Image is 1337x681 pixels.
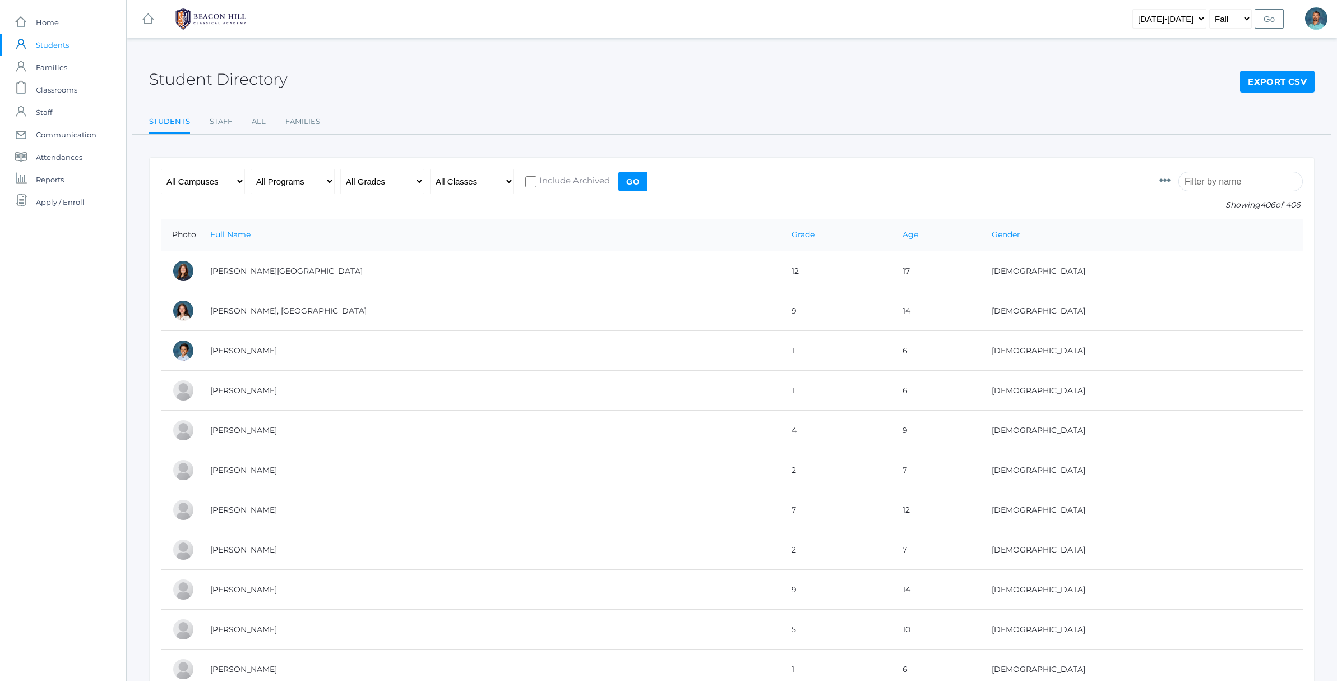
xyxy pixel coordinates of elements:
[149,71,288,88] h2: Student Directory
[980,291,1303,331] td: [DEMOGRAPHIC_DATA]
[169,5,253,33] img: BHCALogos-05-308ed15e86a5a0abce9b8dd61676a3503ac9727e845dece92d48e8588c001991.png
[780,530,891,570] td: 2
[525,176,536,187] input: Include Archived
[210,111,232,133] a: Staff
[36,101,52,123] span: Staff
[36,146,82,168] span: Attendances
[980,490,1303,530] td: [DEMOGRAPHIC_DATA]
[1240,71,1315,93] a: Export CSV
[891,251,980,291] td: 17
[891,450,980,490] td: 7
[1260,200,1275,210] span: 406
[172,459,195,481] div: Jack Adams
[891,570,980,610] td: 14
[780,450,891,490] td: 2
[891,490,980,530] td: 12
[36,11,59,34] span: Home
[172,379,195,402] div: Grayson Abrea
[618,172,647,191] input: Go
[172,419,195,441] div: Amelia Adams
[172,539,195,561] div: Elle Albanese
[172,658,195,680] div: Nolan Alstot
[36,123,96,146] span: Communication
[780,490,891,530] td: 7
[199,371,780,411] td: [PERSON_NAME]
[36,79,77,101] span: Classrooms
[149,111,190,135] a: Students
[780,331,891,371] td: 1
[891,291,980,331] td: 14
[199,331,780,371] td: [PERSON_NAME]
[1255,9,1284,29] input: Go
[172,578,195,601] div: Logan Albanese
[992,229,1020,240] a: Gender
[161,219,199,251] th: Photo
[891,610,980,650] td: 10
[891,331,980,371] td: 6
[199,490,780,530] td: [PERSON_NAME]
[903,229,918,240] a: Age
[980,530,1303,570] td: [DEMOGRAPHIC_DATA]
[780,570,891,610] td: 9
[980,331,1303,371] td: [DEMOGRAPHIC_DATA]
[536,174,610,188] span: Include Archived
[199,291,780,331] td: [PERSON_NAME], [GEOGRAPHIC_DATA]
[891,411,980,450] td: 9
[780,411,891,450] td: 4
[199,450,780,490] td: [PERSON_NAME]
[891,530,980,570] td: 7
[285,111,320,133] a: Families
[199,251,780,291] td: [PERSON_NAME][GEOGRAPHIC_DATA]
[980,371,1303,411] td: [DEMOGRAPHIC_DATA]
[1159,199,1303,211] p: Showing of 406
[36,34,69,56] span: Students
[172,499,195,521] div: Cole Albanese
[199,570,780,610] td: [PERSON_NAME]
[172,260,195,282] div: Charlotte Abdulla
[252,111,266,133] a: All
[980,610,1303,650] td: [DEMOGRAPHIC_DATA]
[891,371,980,411] td: 6
[199,411,780,450] td: [PERSON_NAME]
[792,229,815,240] a: Grade
[36,56,67,79] span: Families
[1178,172,1303,191] input: Filter by name
[172,339,195,362] div: Dominic Abrea
[980,570,1303,610] td: [DEMOGRAPHIC_DATA]
[210,229,251,240] a: Full Name
[780,291,891,331] td: 9
[1305,7,1327,30] div: Westen Taylor
[980,251,1303,291] td: [DEMOGRAPHIC_DATA]
[780,610,891,650] td: 5
[780,371,891,411] td: 1
[36,191,85,213] span: Apply / Enroll
[172,300,195,322] div: Phoenix Abdulla
[199,610,780,650] td: [PERSON_NAME]
[980,411,1303,450] td: [DEMOGRAPHIC_DATA]
[199,530,780,570] td: [PERSON_NAME]
[36,168,64,191] span: Reports
[172,618,195,641] div: Paige Albanese
[980,450,1303,490] td: [DEMOGRAPHIC_DATA]
[780,251,891,291] td: 12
